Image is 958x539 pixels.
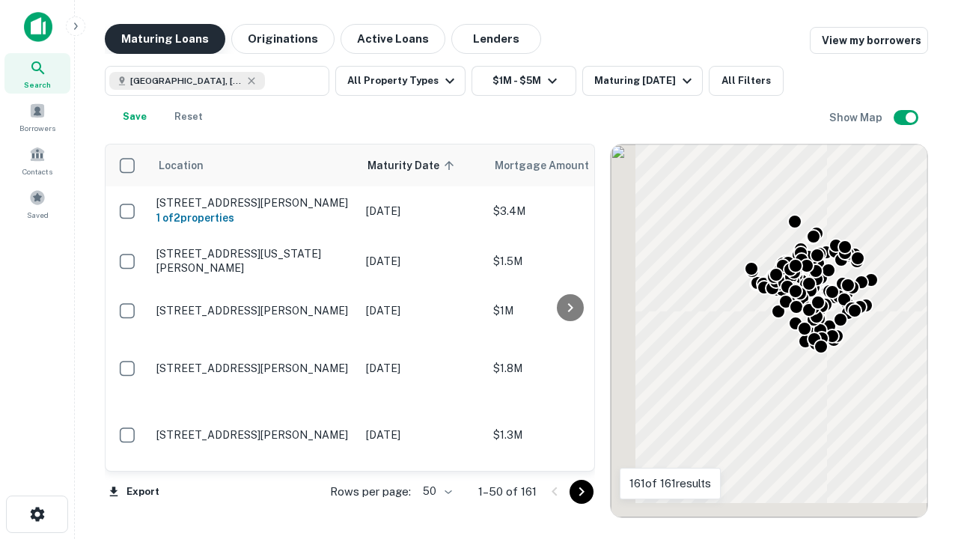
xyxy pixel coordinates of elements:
p: [DATE] [366,203,478,219]
a: Contacts [4,140,70,180]
p: [STREET_ADDRESS][PERSON_NAME] [156,428,351,442]
p: [STREET_ADDRESS][PERSON_NAME] [156,196,351,210]
p: [DATE] [366,427,478,443]
th: Location [149,144,359,186]
h6: 1 of 2 properties [156,210,351,226]
div: Maturing [DATE] [594,72,696,90]
button: $1M - $5M [472,66,576,96]
a: Saved [4,183,70,224]
p: 161 of 161 results [629,475,711,493]
img: capitalize-icon.png [24,12,52,42]
h6: Show Map [829,109,885,126]
p: $1.5M [493,253,643,269]
p: [STREET_ADDRESS][PERSON_NAME] [156,362,351,375]
p: [DATE] [366,360,478,377]
p: $1.8M [493,360,643,377]
button: Active Loans [341,24,445,54]
a: Search [4,53,70,94]
p: [STREET_ADDRESS][PERSON_NAME] [156,304,351,317]
button: Go to next page [570,480,594,504]
p: Rows per page: [330,483,411,501]
span: Saved [27,209,49,221]
button: Originations [231,24,335,54]
button: Save your search to get updates of matches that match your search criteria. [111,102,159,132]
span: Location [158,156,204,174]
th: Maturity Date [359,144,486,186]
span: Borrowers [19,122,55,134]
p: $1M [493,302,643,319]
button: Maturing [DATE] [582,66,703,96]
p: [DATE] [366,302,478,319]
button: All Property Types [335,66,466,96]
span: Contacts [22,165,52,177]
th: Mortgage Amount [486,144,650,186]
p: 1–50 of 161 [478,483,537,501]
button: All Filters [709,66,784,96]
p: $3.4M [493,203,643,219]
div: 0 0 [611,144,927,517]
button: Export [105,481,163,503]
a: Borrowers [4,97,70,137]
p: [DATE] [366,253,478,269]
p: $1.3M [493,427,643,443]
span: [GEOGRAPHIC_DATA], [GEOGRAPHIC_DATA], [GEOGRAPHIC_DATA] [130,74,242,88]
span: Search [24,79,51,91]
button: Lenders [451,24,541,54]
a: View my borrowers [810,27,928,54]
iframe: Chat Widget [883,419,958,491]
p: [STREET_ADDRESS][US_STATE][PERSON_NAME] [156,247,351,274]
div: 50 [417,481,454,502]
button: Maturing Loans [105,24,225,54]
button: Reset [165,102,213,132]
span: Mortgage Amount [495,156,608,174]
span: Maturity Date [367,156,459,174]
